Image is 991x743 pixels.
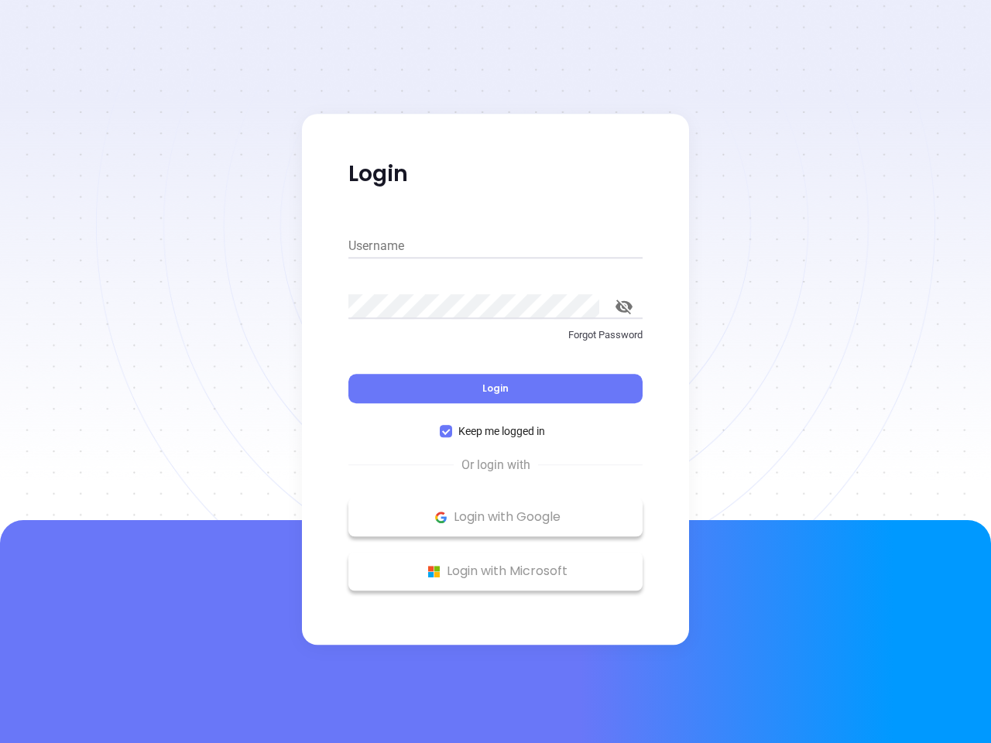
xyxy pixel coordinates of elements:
button: Google Logo Login with Google [348,498,643,536]
p: Login with Microsoft [356,560,635,583]
span: Login [482,382,509,395]
span: Keep me logged in [452,423,551,440]
p: Login [348,160,643,188]
img: Microsoft Logo [424,562,444,581]
p: Forgot Password [348,327,643,343]
button: toggle password visibility [605,288,643,325]
button: Microsoft Logo Login with Microsoft [348,552,643,591]
span: Or login with [454,456,538,474]
a: Forgot Password [348,327,643,355]
button: Login [348,374,643,403]
img: Google Logo [431,508,451,527]
p: Login with Google [356,505,635,529]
